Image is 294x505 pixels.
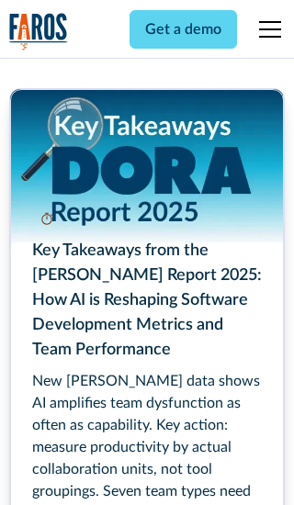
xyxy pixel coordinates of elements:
[248,7,285,51] div: menu
[130,10,237,49] a: Get a demo
[9,13,68,50] a: home
[9,13,68,50] img: Logo of the analytics and reporting company Faros.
